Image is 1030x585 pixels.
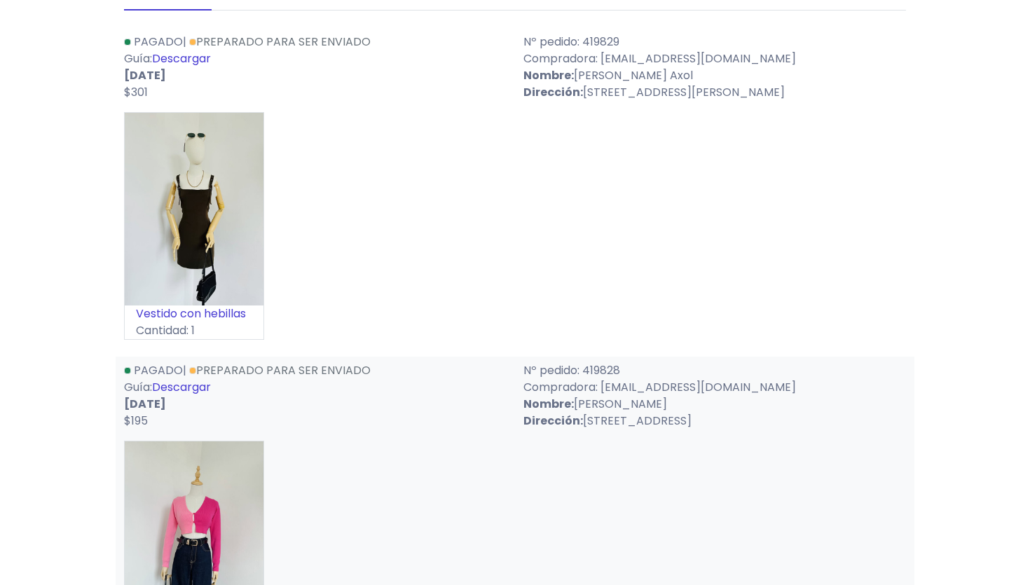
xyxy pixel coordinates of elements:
p: Nº pedido: 419828 [523,362,906,379]
a: Preparado para ser enviado [189,362,371,378]
strong: Dirección: [523,413,583,429]
strong: Dirección: [523,84,583,100]
p: [STREET_ADDRESS] [523,413,906,429]
p: Nº pedido: 419829 [523,34,906,50]
span: Pagado [134,362,183,378]
p: [DATE] [124,67,507,84]
img: small_1759428380985.jpeg [125,113,263,305]
a: Vestido con hebillas [136,305,246,322]
strong: Nombre: [523,396,574,412]
p: Cantidad: 1 [125,322,263,339]
div: | Guía: [116,362,515,429]
p: Compradora: [EMAIL_ADDRESS][DOMAIN_NAME] [523,50,906,67]
a: Descargar [152,379,211,395]
a: Preparado para ser enviado [189,34,371,50]
p: [PERSON_NAME] [523,396,906,413]
a: Descargar [152,50,211,67]
p: [DATE] [124,396,507,413]
span: $195 [124,413,148,429]
p: [PERSON_NAME] Axol [523,67,906,84]
p: [STREET_ADDRESS][PERSON_NAME] [523,84,906,101]
div: | Guía: [116,34,515,101]
strong: Nombre: [523,67,574,83]
span: $301 [124,84,148,100]
p: Compradora: [EMAIL_ADDRESS][DOMAIN_NAME] [523,379,906,396]
span: Pagado [134,34,183,50]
